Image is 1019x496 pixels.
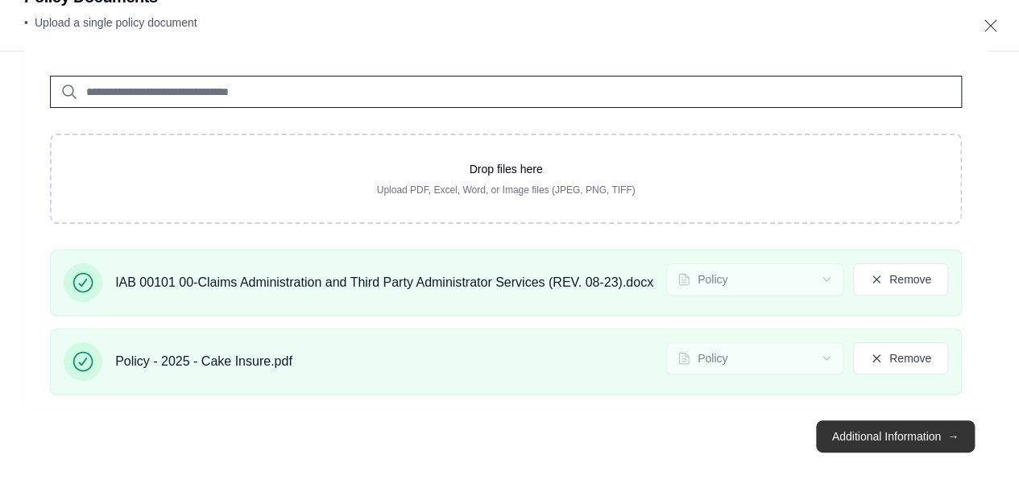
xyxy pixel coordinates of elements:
[115,352,292,371] span: Policy - 2025 - Cake Insure.pdf
[77,161,934,177] p: Drop files here
[816,420,975,453] button: Additional Information→
[35,16,197,29] span: Upload a single policy document
[77,184,934,196] p: Upload PDF, Excel, Word, or Image files (JPEG, PNG, TIFF)
[24,16,28,29] span: •
[853,342,948,374] button: Remove
[115,273,653,292] span: IAB 00101 00-Claims Administration and Third Party Administrator Services (REV. 08-23).docx
[853,263,948,296] button: Remove
[947,428,959,444] span: →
